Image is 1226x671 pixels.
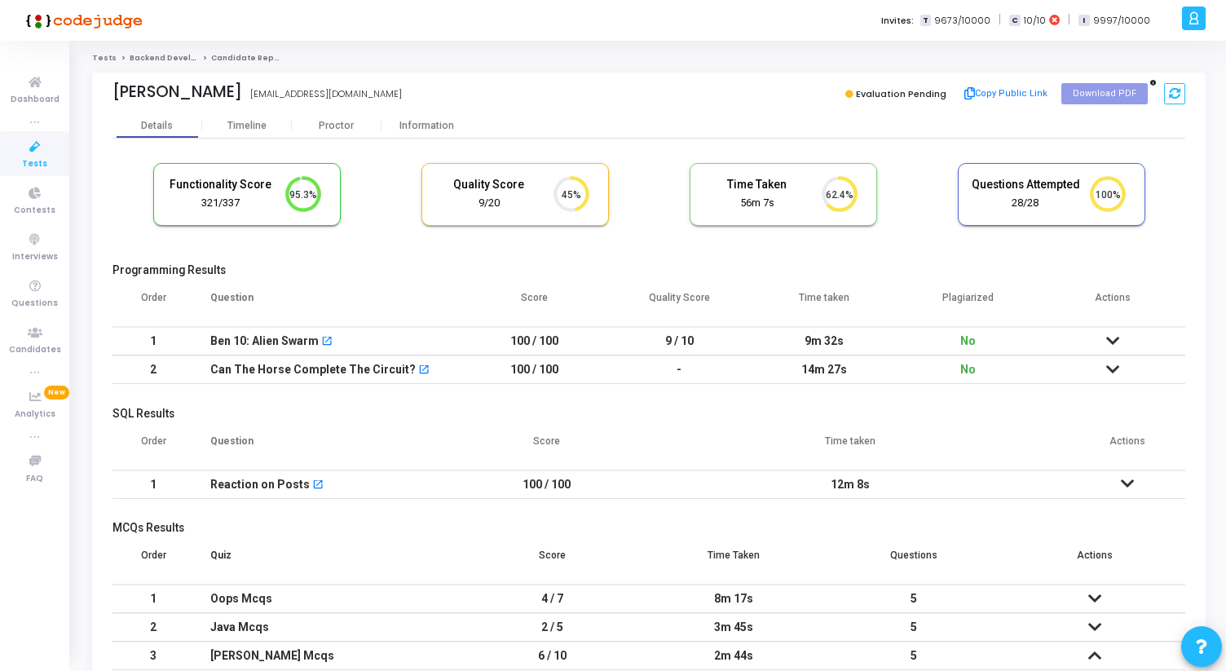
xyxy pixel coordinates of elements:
th: Actions [1004,539,1185,585]
div: Can The Horse Complete The Circuit? [210,356,416,383]
h5: Time Taken [703,178,812,192]
img: logo [20,4,143,37]
td: 100 / 100 [462,355,606,384]
label: Invites: [881,14,914,28]
span: Candidate Report [211,53,286,63]
td: 3 [112,642,194,670]
td: 14m 27s [752,355,896,384]
th: Plagiarized [896,281,1040,327]
h5: MCQs Results [112,521,1185,535]
h5: Functionality Score [166,178,276,192]
div: [PERSON_NAME] [112,82,242,101]
th: Time taken [632,425,1069,470]
th: Order [112,425,194,470]
td: 9m 32s [752,327,896,355]
span: Tests [22,157,47,171]
td: 1 [112,585,194,613]
div: [EMAIL_ADDRESS][DOMAIN_NAME] [250,87,402,101]
th: Questions [824,539,1005,585]
div: Proctor [292,120,381,132]
span: Analytics [15,408,55,422]
div: 56m 7s [703,196,812,211]
h5: Questions Attempted [971,178,1080,192]
td: 5 [824,642,1005,670]
div: Details [141,120,173,132]
button: Download PDF [1061,83,1148,104]
span: New [44,386,69,400]
td: 5 [824,613,1005,642]
span: T [920,15,931,27]
mat-icon: open_in_new [312,480,324,492]
div: Oops Mcqs [210,585,446,612]
span: FAQ [26,472,43,486]
div: Information [381,120,471,132]
span: Questions [11,297,58,311]
span: No [960,363,976,376]
span: 9673/10000 [934,14,990,28]
h5: Quality Score [434,178,544,192]
span: Candidates [9,343,61,357]
th: Order [112,539,194,585]
span: C [1009,15,1020,27]
td: 2 [112,613,194,642]
button: Copy Public Link [959,82,1053,106]
div: 8m 17s [659,585,808,612]
th: Quiz [194,539,462,585]
div: 321/337 [166,196,276,211]
td: 2 [112,355,194,384]
span: | [999,11,1001,29]
th: Order [112,281,194,327]
a: Backend Developer Assessment [130,53,264,63]
span: I [1078,15,1089,27]
td: 100 / 100 [462,327,606,355]
mat-icon: open_in_new [321,337,333,348]
td: 9 / 10 [606,327,751,355]
th: Question [194,425,462,470]
span: | [1068,11,1070,29]
th: Score [462,425,632,470]
td: 6 / 10 [462,642,643,670]
mat-icon: open_in_new [418,365,430,377]
h5: SQL Results [112,407,1185,421]
td: 4 / 7 [462,585,643,613]
th: Time Taken [643,539,824,585]
div: Timeline [227,120,267,132]
div: Reaction on Posts [210,471,310,498]
td: - [606,355,751,384]
span: 9997/10000 [1093,14,1150,28]
div: Java Mcqs [210,614,446,641]
div: 9/20 [434,196,544,211]
td: 100 / 100 [462,470,632,499]
span: Dashboard [11,93,60,107]
td: 1 [112,327,194,355]
th: Actions [1041,281,1185,327]
th: Quality Score [606,281,751,327]
span: 10/10 [1024,14,1046,28]
span: Interviews [12,250,58,264]
h5: Programming Results [112,263,1185,277]
th: Score [462,281,606,327]
div: [PERSON_NAME] Mcqs [210,642,446,669]
div: 3m 45s [659,614,808,641]
div: 28/28 [971,196,1080,211]
th: Question [194,281,462,327]
span: No [960,334,976,347]
td: 2 / 5 [462,613,643,642]
th: Time taken [752,281,896,327]
td: 1 [112,470,194,499]
span: Contests [14,204,55,218]
div: 2m 44s [659,642,808,669]
nav: breadcrumb [92,53,1206,64]
td: 5 [824,585,1005,613]
td: 12m 8s [632,470,1069,499]
a: Tests [92,53,117,63]
span: Evaluation Pending [856,87,946,100]
div: Ben 10: Alien Swarm [210,328,319,355]
th: Score [462,539,643,585]
th: Actions [1069,425,1185,470]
